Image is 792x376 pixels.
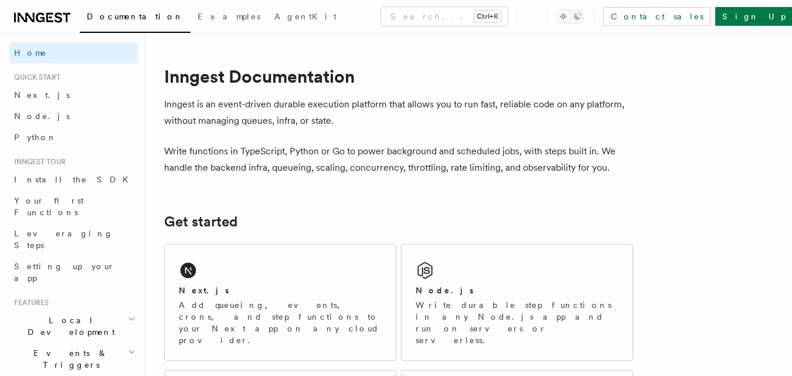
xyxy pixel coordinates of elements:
[9,256,138,289] a: Setting up your app
[474,11,501,22] kbd: Ctrl+K
[9,127,138,148] a: Python
[9,42,138,63] a: Home
[14,175,135,184] span: Install the SDK
[191,4,267,32] a: Examples
[9,343,138,375] button: Events & Triggers
[401,244,633,361] a: Node.jsWrite durable step functions in any Node.js app and run on servers or serverless.
[9,223,138,256] a: Leveraging Steps
[9,298,49,307] span: Features
[9,73,60,82] span: Quick start
[416,299,618,346] p: Write durable step functions in any Node.js app and run on servers or serverless.
[87,12,183,21] span: Documentation
[14,262,115,283] span: Setting up your app
[267,4,344,32] a: AgentKit
[14,47,47,59] span: Home
[198,12,260,21] span: Examples
[9,314,128,338] span: Local Development
[14,111,70,121] span: Node.js
[14,229,113,250] span: Leveraging Steps
[9,106,138,127] a: Node.js
[603,7,711,26] a: Contact sales
[9,157,66,167] span: Inngest tour
[164,96,633,129] p: Inngest is an event-driven durable execution platform that allows you to run fast, reliable code ...
[556,9,584,23] button: Toggle dark mode
[14,90,70,100] span: Next.js
[9,84,138,106] a: Next.js
[381,7,508,26] button: Search...Ctrl+K
[179,284,229,296] h2: Next.js
[274,12,336,21] span: AgentKit
[164,143,633,176] p: Write functions in TypeScript, Python or Go to power background and scheduled jobs, with steps bu...
[14,133,57,142] span: Python
[9,347,128,371] span: Events & Triggers
[9,169,138,190] a: Install the SDK
[164,214,237,230] a: Get started
[80,4,191,33] a: Documentation
[164,66,633,87] h1: Inngest Documentation
[14,196,84,217] span: Your first Functions
[416,284,474,296] h2: Node.js
[9,190,138,223] a: Your first Functions
[9,310,138,343] button: Local Development
[179,299,382,346] p: Add queueing, events, crons, and step functions to your Next app on any cloud provider.
[164,244,396,361] a: Next.jsAdd queueing, events, crons, and step functions to your Next app on any cloud provider.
